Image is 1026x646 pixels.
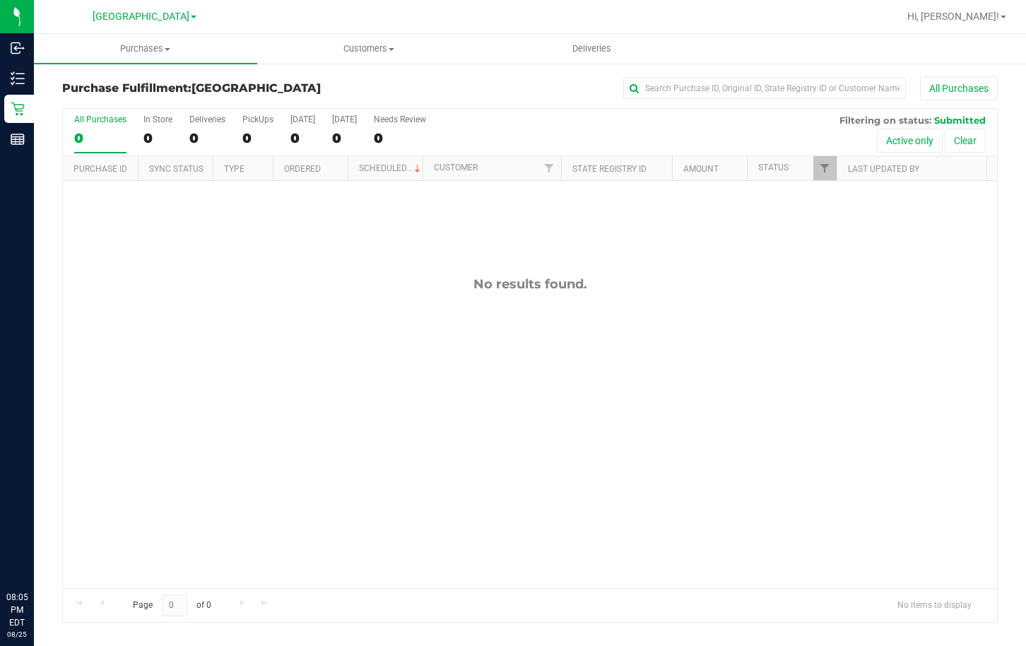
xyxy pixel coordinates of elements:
a: Purchases [34,34,257,64]
a: Filter [538,156,561,180]
a: Last Updated By [848,164,919,174]
button: All Purchases [920,76,998,100]
div: 0 [290,130,315,146]
a: Customer [434,163,478,172]
iframe: Resource center [14,533,57,575]
div: PickUps [242,114,273,124]
div: 0 [74,130,126,146]
span: No items to display [886,594,983,616]
a: Customers [257,34,480,64]
a: Amount [683,164,719,174]
a: State Registry ID [572,164,647,174]
input: Search Purchase ID, Original ID, State Registry ID or Customer Name... [623,78,906,99]
span: Customers [258,42,480,55]
inline-svg: Retail [11,102,25,116]
div: Deliveries [189,114,225,124]
span: Purchases [34,42,257,55]
inline-svg: Inbound [11,41,25,55]
button: Clear [945,129,986,153]
p: 08:05 PM EDT [6,591,28,629]
span: Page of 0 [121,594,223,616]
a: Sync Status [149,164,204,174]
p: 08/25 [6,629,28,640]
h3: Purchase Fulfillment: [62,82,374,95]
span: Deliveries [553,42,630,55]
a: Purchase ID [73,164,127,174]
div: 0 [374,130,426,146]
div: Needs Review [374,114,426,124]
div: All Purchases [74,114,126,124]
a: Filter [813,156,837,180]
span: Filtering on status: [839,114,931,126]
a: Status [758,163,789,172]
div: 0 [143,130,172,146]
button: Active only [877,129,943,153]
span: Submitted [934,114,986,126]
a: Deliveries [480,34,704,64]
inline-svg: Reports [11,132,25,146]
a: Scheduled [359,163,423,173]
div: In Store [143,114,172,124]
div: [DATE] [290,114,315,124]
div: [DATE] [332,114,357,124]
inline-svg: Inventory [11,71,25,86]
div: 0 [189,130,225,146]
div: No results found. [63,276,997,292]
a: Ordered [284,164,321,174]
span: [GEOGRAPHIC_DATA] [93,11,189,23]
a: Type [224,164,244,174]
span: Hi, [PERSON_NAME]! [907,11,999,22]
div: 0 [332,130,357,146]
div: 0 [242,130,273,146]
span: [GEOGRAPHIC_DATA] [191,81,321,95]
